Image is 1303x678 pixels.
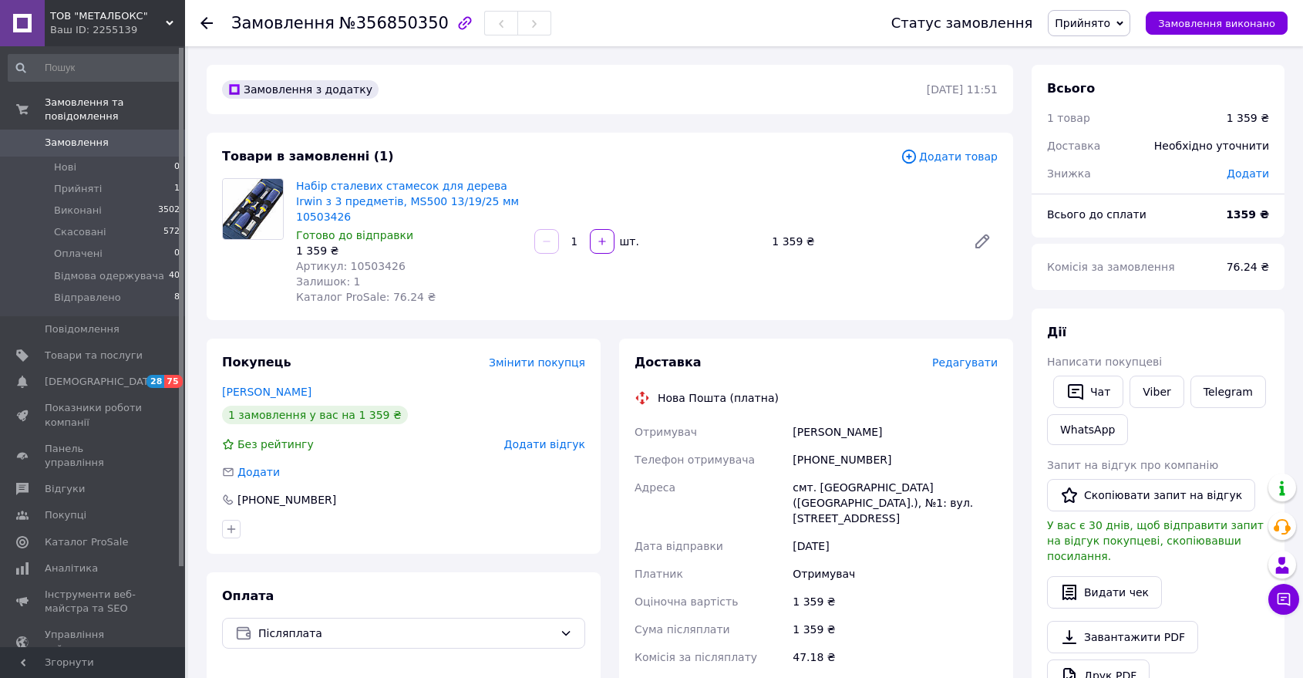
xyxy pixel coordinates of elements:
[1047,261,1175,273] span: Комісія за замовлення
[901,148,998,165] span: Додати товар
[146,375,164,388] span: 28
[635,595,738,608] span: Оціночна вартість
[222,80,379,99] div: Замовлення з додатку
[45,442,143,470] span: Панель управління
[174,182,180,196] span: 1
[54,182,102,196] span: Прийняті
[790,643,1001,671] div: 47.18 ₴
[45,628,143,656] span: Управління сайтом
[635,426,697,438] span: Отримувач
[50,23,185,37] div: Ваш ID: 2255139
[635,651,757,663] span: Комісія за післяплату
[1047,576,1162,609] button: Видати чек
[1227,110,1269,126] div: 1 359 ₴
[932,356,998,369] span: Редагувати
[54,160,76,174] span: Нові
[1047,112,1090,124] span: 1 товар
[237,466,280,478] span: Додати
[223,179,283,239] img: Набір сталевих стамесок для дерева Irwin з 3 предметів, MS500 13/19/25 мм 10503426
[1047,459,1218,471] span: Запит на відгук про компанію
[8,54,181,82] input: Пошук
[1146,12,1288,35] button: Замовлення виконано
[174,291,180,305] span: 8
[45,401,143,429] span: Показники роботи компанії
[635,481,675,494] span: Адреса
[635,540,723,552] span: Дата відправки
[45,136,109,150] span: Замовлення
[1047,519,1264,562] span: У вас є 30 днів, щоб відправити запит на відгук покупцеві, скопіювавши посилання.
[169,269,180,283] span: 40
[504,438,585,450] span: Додати відгук
[766,231,961,252] div: 1 359 ₴
[790,616,1001,643] div: 1 359 ₴
[45,508,86,522] span: Покупці
[164,375,182,388] span: 75
[1227,261,1269,273] span: 76.24 ₴
[635,355,702,369] span: Доставка
[1047,81,1095,96] span: Всього
[54,269,164,283] span: Відмова одержувача
[1047,167,1091,180] span: Знижка
[1227,167,1269,180] span: Додати
[222,386,311,398] a: [PERSON_NAME]
[1047,414,1128,445] a: WhatsApp
[296,291,436,303] span: Каталог ProSale: 76.24 ₴
[222,406,408,424] div: 1 замовлення у вас на 1 359 ₴
[891,15,1033,31] div: Статус замовлення
[258,625,554,642] span: Післяплата
[339,14,449,32] span: №356850350
[489,356,585,369] span: Змінити покупця
[50,9,166,23] span: ТОВ "МЕТАЛБОКС"
[222,355,291,369] span: Покупець
[296,260,406,272] span: Артикул: 10503426
[635,623,730,636] span: Сума післяплати
[1047,479,1255,511] button: Скопіювати запит на відгук
[1047,356,1162,368] span: Написати покупцеві
[237,438,314,450] span: Без рейтингу
[45,562,98,575] span: Аналітика
[54,225,106,239] span: Скасовані
[790,418,1001,446] div: [PERSON_NAME]
[967,226,998,257] a: Редагувати
[45,322,120,336] span: Повідомлення
[790,560,1001,588] div: Отримувач
[1190,376,1266,408] a: Telegram
[174,247,180,261] span: 0
[45,349,143,363] span: Товари та послуги
[1047,325,1066,339] span: Дії
[1055,17,1110,29] span: Прийнято
[927,83,998,96] time: [DATE] 11:51
[45,96,185,123] span: Замовлення та повідомлення
[1268,584,1299,615] button: Чат з покупцем
[200,15,213,31] div: Повернутися назад
[296,229,413,241] span: Готово до відправки
[1130,376,1183,408] a: Viber
[54,291,121,305] span: Відправлено
[54,247,103,261] span: Оплачені
[1226,208,1269,221] b: 1359 ₴
[790,532,1001,560] div: [DATE]
[1047,208,1146,221] span: Всього до сплати
[45,588,143,616] span: Інструменти веб-майстра та SEO
[1145,129,1278,163] div: Необхідно уточнити
[222,149,394,164] span: Товари в замовленні (1)
[222,589,274,603] span: Оплата
[1158,18,1275,29] span: Замовлення виконано
[231,14,335,32] span: Замовлення
[45,535,128,549] span: Каталог ProSale
[163,225,180,239] span: 572
[635,568,683,580] span: Платник
[45,375,159,389] span: [DEMOGRAPHIC_DATA]
[654,390,783,406] div: Нова Пошта (платна)
[236,492,338,508] div: [PHONE_NUMBER]
[45,482,85,496] span: Відгуки
[296,275,361,288] span: Залишок: 1
[1047,621,1198,653] a: Завантажити PDF
[296,180,519,223] a: Набір сталевих стамесок для дерева Irwin з 3 предметів, MS500 13/19/25 мм 10503426
[635,454,755,466] span: Телефон отримувача
[296,243,522,258] div: 1 359 ₴
[174,160,180,174] span: 0
[790,474,1001,532] div: смт. [GEOGRAPHIC_DATA] ([GEOGRAPHIC_DATA].), №1: вул. [STREET_ADDRESS]
[790,588,1001,616] div: 1 359 ₴
[616,234,641,249] div: шт.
